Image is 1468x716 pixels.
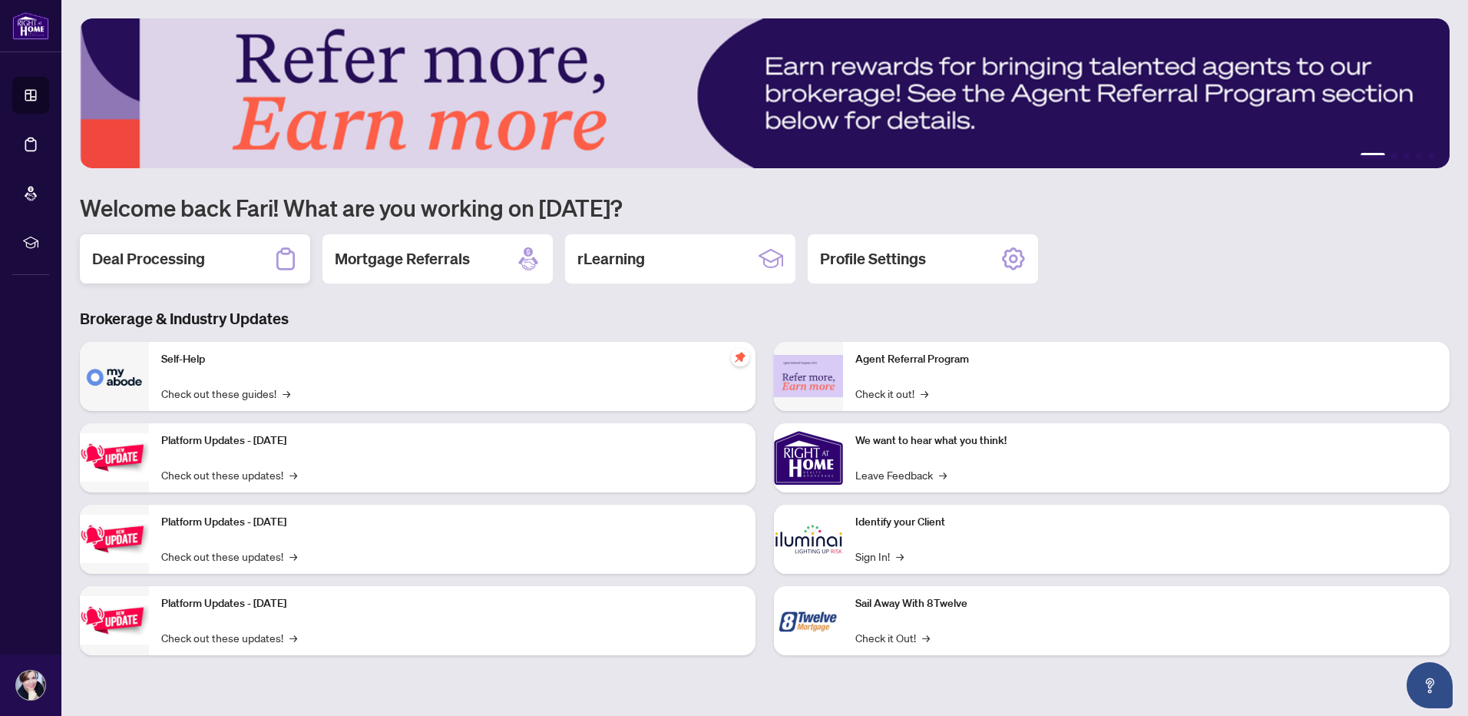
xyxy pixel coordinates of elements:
span: → [289,629,297,646]
button: 1 [1361,153,1385,159]
a: Sign In!→ [855,548,904,565]
p: Platform Updates - [DATE] [161,595,743,612]
p: Sail Away With 8Twelve [855,595,1437,612]
h2: Deal Processing [92,248,205,270]
button: 4 [1416,153,1422,159]
span: pushpin [731,348,749,366]
img: logo [12,12,49,40]
a: Check out these updates!→ [161,629,297,646]
img: Platform Updates - June 23, 2025 [80,596,149,645]
img: We want to hear what you think! [774,423,843,492]
h2: Mortgage Referrals [335,248,470,270]
p: Agent Referral Program [855,351,1437,368]
a: Check out these updates!→ [161,466,297,483]
a: Leave Feedback→ [855,466,947,483]
p: We want to hear what you think! [855,433,1437,449]
button: 2 [1391,153,1397,159]
button: 3 [1404,153,1410,159]
h2: Profile Settings [820,248,926,270]
button: Open asap [1407,662,1453,708]
p: Identify your Client [855,514,1437,531]
span: → [283,385,290,402]
h2: rLearning [577,248,645,270]
button: 5 [1428,153,1434,159]
img: Self-Help [80,342,149,411]
img: Slide 0 [80,18,1450,168]
span: → [922,629,930,646]
a: Check it Out!→ [855,629,930,646]
span: → [921,385,928,402]
p: Self-Help [161,351,743,368]
p: Platform Updates - [DATE] [161,514,743,531]
span: → [939,466,947,483]
img: Platform Updates - July 8, 2025 [80,515,149,563]
img: Profile Icon [16,671,45,700]
span: → [896,548,904,565]
img: Sail Away With 8Twelve [774,586,843,655]
h1: Welcome back Fari! What are you working on [DATE]? [80,193,1450,222]
img: Platform Updates - July 21, 2025 [80,433,149,482]
img: Identify your Client [774,505,843,574]
img: Agent Referral Program [774,355,843,397]
p: Platform Updates - [DATE] [161,433,743,449]
a: Check out these updates!→ [161,548,297,565]
h3: Brokerage & Industry Updates [80,308,1450,330]
a: Check it out!→ [855,385,928,402]
span: → [289,466,297,483]
a: Check out these guides!→ [161,385,290,402]
span: → [289,548,297,565]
